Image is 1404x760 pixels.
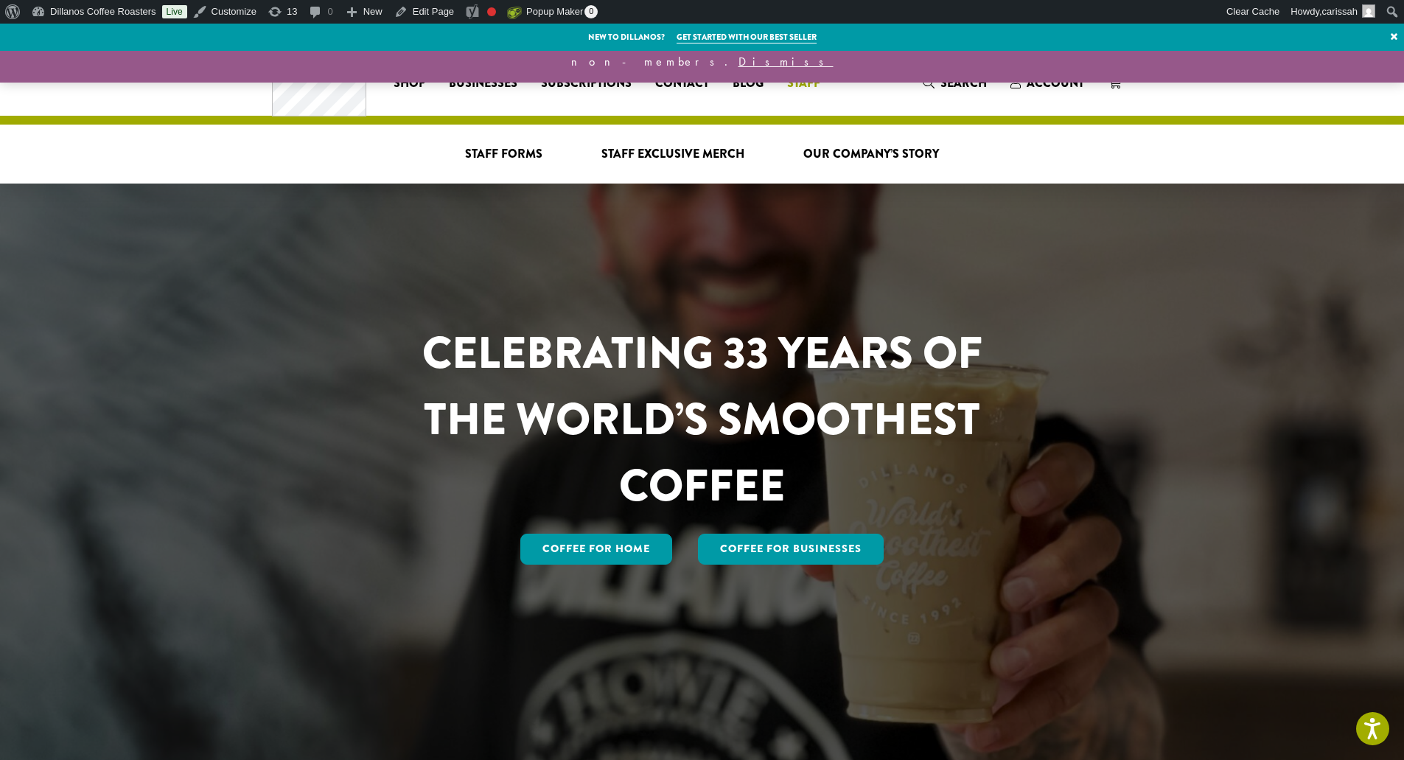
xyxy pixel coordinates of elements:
[487,7,496,16] div: Focus keyphrase not set
[1322,6,1358,17] span: carissah
[541,74,632,93] span: Subscriptions
[803,145,939,164] span: Our Company’s Story
[738,54,834,69] a: Dismiss
[911,71,999,95] a: Search
[449,74,517,93] span: Businesses
[698,534,884,565] a: Coffee For Businesses
[940,74,987,91] span: Search
[733,74,764,93] span: Blog
[601,145,744,164] span: Staff Exclusive Merch
[394,74,425,93] span: Shop
[584,5,598,18] span: 0
[1384,24,1404,50] a: ×
[520,534,672,565] a: Coffee for Home
[655,74,709,93] span: Contact
[775,72,832,95] a: Staff
[677,31,817,43] a: Get started with our best seller
[1027,74,1084,91] span: Account
[465,145,542,164] span: Staff Forms
[787,74,820,93] span: Staff
[379,320,1026,519] h1: CELEBRATING 33 YEARS OF THE WORLD’S SMOOTHEST COFFEE
[382,72,437,95] a: Shop
[162,5,187,18] a: Live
